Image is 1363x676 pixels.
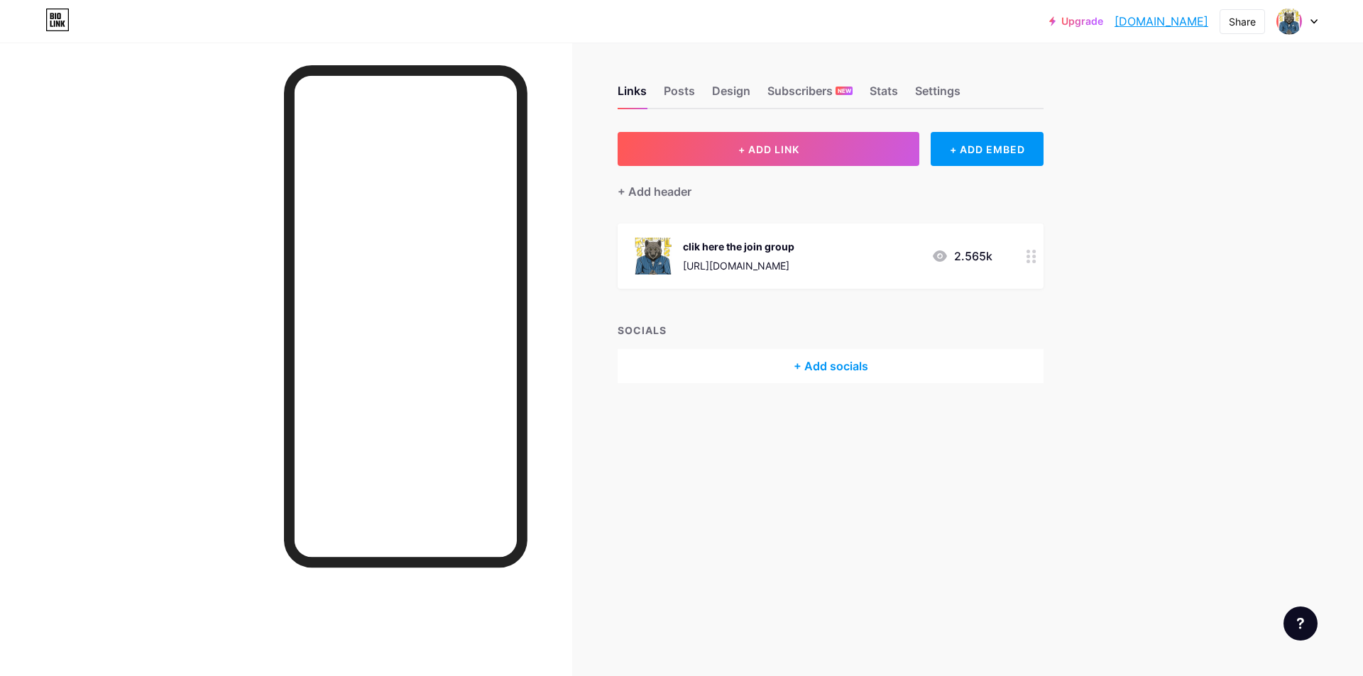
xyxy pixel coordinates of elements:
[915,82,960,108] div: Settings
[1229,14,1256,29] div: Share
[1049,16,1103,27] a: Upgrade
[664,82,695,108] div: Posts
[683,258,794,273] div: [URL][DOMAIN_NAME]
[931,248,992,265] div: 2.565k
[618,183,691,200] div: + Add header
[931,132,1044,166] div: + ADD EMBED
[738,143,799,155] span: + ADD LINK
[1115,13,1208,30] a: [DOMAIN_NAME]
[618,349,1044,383] div: + Add socials
[1276,8,1303,35] img: moregroup
[618,323,1044,338] div: SOCIALS
[712,82,750,108] div: Design
[767,82,853,108] div: Subscribers
[683,239,794,254] div: clik here the join group
[618,82,647,108] div: Links
[618,132,919,166] button: + ADD LINK
[870,82,898,108] div: Stats
[838,87,851,95] span: NEW
[635,238,672,275] img: clik here the join group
